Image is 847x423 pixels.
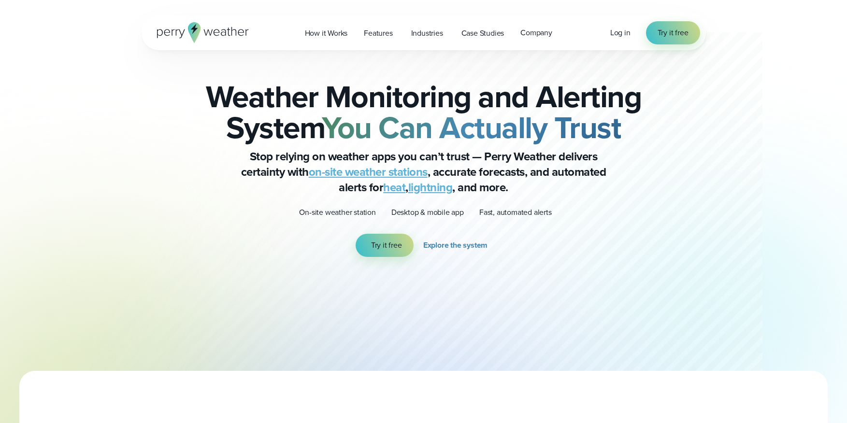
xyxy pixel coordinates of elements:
[230,149,617,195] p: Stop relying on weather apps you can’t trust — Perry Weather delivers certainty with , accurate f...
[610,27,631,39] a: Log in
[453,23,513,43] a: Case Studies
[297,23,356,43] a: How it Works
[364,28,392,39] span: Features
[658,27,689,39] span: Try it free
[309,163,428,181] a: on-site weather stations
[423,234,491,257] a: Explore the system
[610,27,631,38] span: Log in
[423,240,488,251] span: Explore the system
[520,27,552,39] span: Company
[391,207,464,218] p: Desktop & mobile app
[305,28,348,39] span: How it Works
[461,28,504,39] span: Case Studies
[646,21,700,44] a: Try it free
[408,179,453,196] a: lightning
[479,207,552,218] p: Fast, automated alerts
[411,28,443,39] span: Industries
[299,207,375,218] p: On-site weather station
[356,234,414,257] a: Try it free
[371,240,402,251] span: Try it free
[383,179,405,196] a: heat
[190,81,658,143] h2: Weather Monitoring and Alerting System
[322,105,621,150] strong: You Can Actually Trust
